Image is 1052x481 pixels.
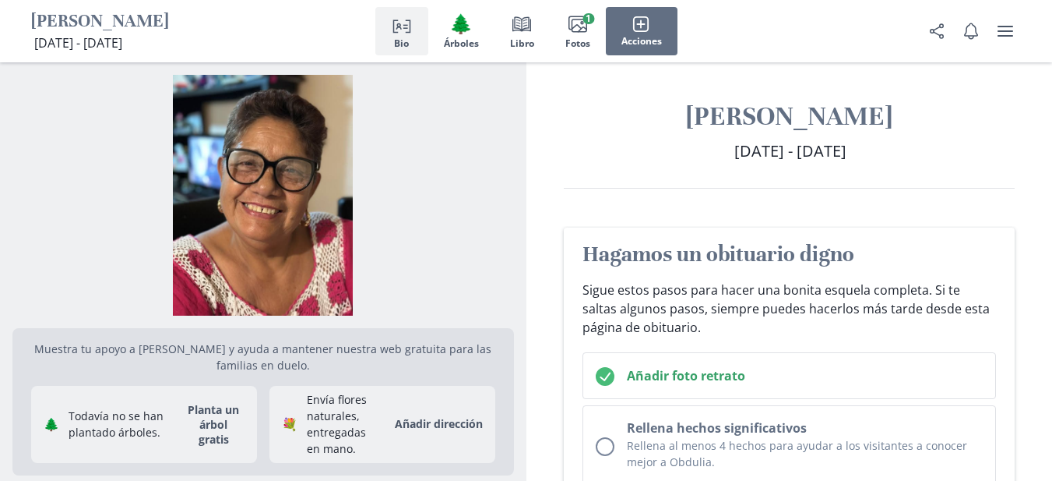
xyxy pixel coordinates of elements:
h1: [PERSON_NAME] [564,100,1015,133]
span: Fotos [565,38,590,49]
h2: Rellena hechos significativos [627,419,983,437]
span: Árboles [444,38,479,49]
h1: [PERSON_NAME] [31,10,169,34]
span: [DATE] - [DATE] [34,34,122,51]
div: Unchecked circle [596,437,614,456]
button: menú de usuario [990,16,1021,47]
button: Árboles [428,7,494,55]
p: Sigue estos pasos para hacer una bonita esquela completa. Si te saltas algunos pasos, siempre pue... [582,281,997,337]
button: Añadir dirección [385,412,492,437]
span: [DATE] - [DATE] [734,140,846,161]
button: Bio [375,7,428,55]
h2: Añadir foto retrato [627,366,983,385]
img: Photo of Obdulia [12,75,514,316]
button: Acciones [606,7,677,55]
p: Muestra tu apoyo a [PERSON_NAME] y ayuda a mantener nuestra web gratuita para las familias en duelo. [31,341,495,373]
button: Libro [494,7,550,55]
span: Bio [394,38,409,49]
h2: Hagamos un obituario digno [582,240,997,268]
button: Planta un árbol gratis [176,402,250,447]
span: 1 [582,13,594,24]
svg: Checked circle [596,367,614,386]
span: Acciones [621,36,662,47]
button: Notifications [955,16,987,47]
button: Fotos [550,7,606,55]
p: Rellena al menos 4 hechos para ayudar a los visitantes a conocer mejor a Obdulia. [627,437,983,470]
button: Añadir foto retrato [582,352,997,399]
div: Ver opciones de foto de retrato [12,62,514,316]
span: Libro [510,38,534,49]
button: Compartir Obituario [921,16,952,47]
span: Tree [449,12,473,35]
